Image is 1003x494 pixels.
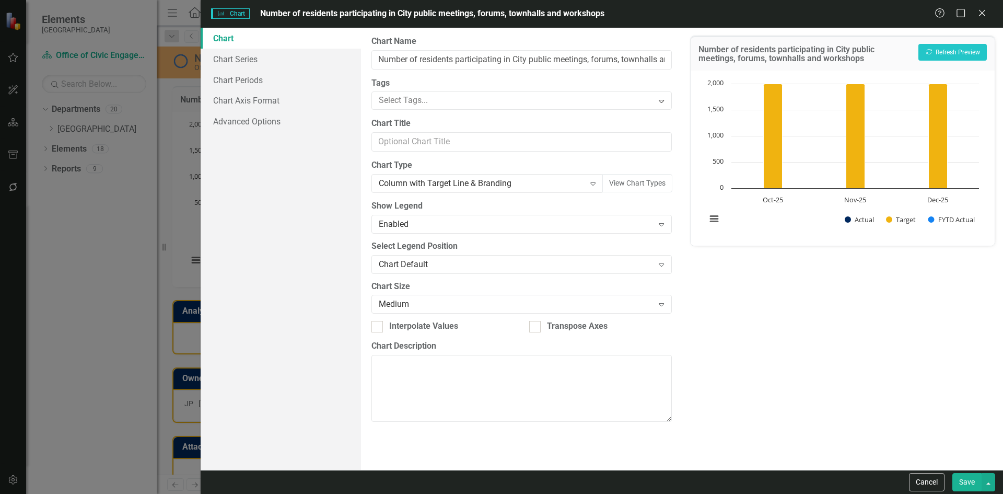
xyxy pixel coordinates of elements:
[844,195,866,204] text: Nov-25
[928,84,947,189] path: Dec-25, 2,000. Target.
[371,132,671,152] input: Optional Chart Title
[379,218,653,230] div: Enabled
[379,298,653,311] div: Medium
[707,104,724,113] text: 1,500
[547,320,608,332] div: Transpose Axes
[389,320,458,332] div: Interpolate Values
[371,340,671,352] label: Chart Description
[707,78,724,87] text: 2,000
[201,70,361,90] a: Chart Periods
[763,84,947,189] g: Target, bar series 2 of 3 with 3 bars.
[918,44,987,61] button: Refresh Preview
[952,473,982,491] button: Save
[371,118,671,130] label: Chart Title
[211,8,250,19] span: Chart
[602,174,672,192] button: View Chart Types
[845,215,874,224] button: Show Actual
[260,8,604,18] span: Number of residents participating in City public meetings, forums, townhalls and workshops
[701,78,984,235] svg: Interactive chart
[371,240,671,252] label: Select Legend Position
[201,111,361,132] a: Advanced Options
[706,212,721,226] button: View chart menu, Chart
[927,195,948,204] text: Dec-25
[928,215,975,224] button: Show FYTD Actual
[701,78,984,235] div: Chart. Highcharts interactive chart.
[371,200,671,212] label: Show Legend
[909,473,944,491] button: Cancel
[713,156,724,166] text: 500
[371,281,671,293] label: Chart Size
[379,258,653,270] div: Chart Default
[371,36,671,48] label: Chart Name
[201,49,361,70] a: Chart Series
[201,28,361,49] a: Chart
[379,178,585,190] div: Column with Target Line & Branding
[698,45,913,63] h3: Number of residents participating in City public meetings, forums, townhalls and workshops
[720,182,724,192] text: 0
[886,215,916,224] button: Show Target
[201,90,361,111] a: Chart Axis Format
[763,84,782,189] path: Oct-25, 2,000. Target.
[762,195,783,204] text: Oct-25
[371,77,671,89] label: Tags
[371,159,671,171] label: Chart Type
[846,84,865,189] path: Nov-25, 2,000. Target.
[707,130,724,140] text: 1,000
